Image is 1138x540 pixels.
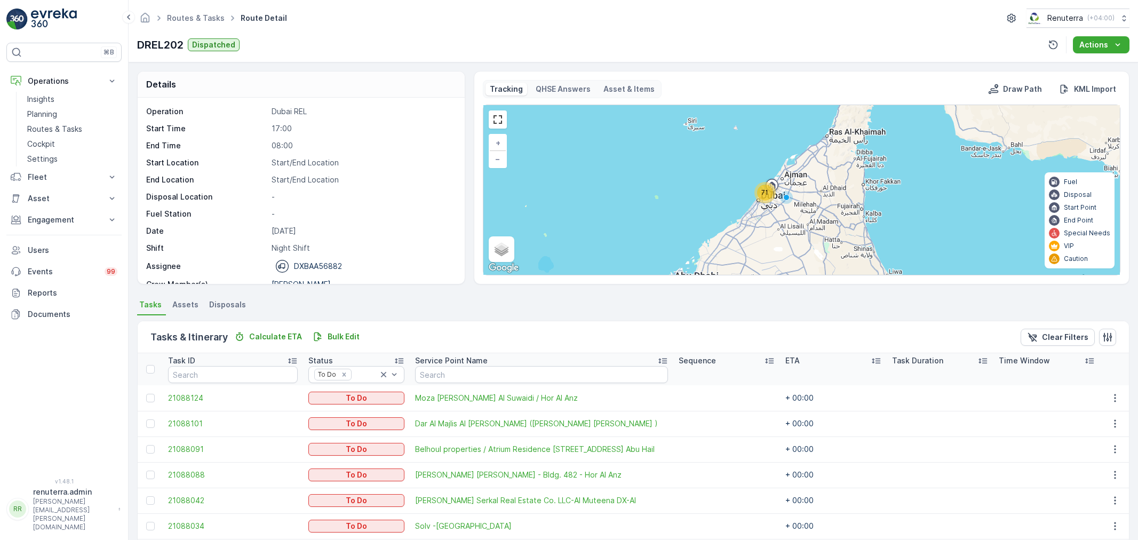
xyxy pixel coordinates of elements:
[168,393,298,403] span: 21088124
[168,418,298,429] span: 21088101
[1064,216,1093,225] p: End Point
[6,166,122,188] button: Fleet
[780,513,887,539] td: + 00:00
[415,418,668,429] a: Dar Al Majlis Al Safiya (NASSER AHMED NASEER LOOTAH )
[137,37,184,53] p: DREL202
[415,521,668,531] a: Solv -Al Mamzar Park
[139,16,151,25] a: Homepage
[490,84,523,94] p: Tracking
[146,261,181,272] p: Assignee
[415,355,488,366] p: Service Point Name
[146,106,267,117] p: Operation
[146,419,155,428] div: Toggle Row Selected
[486,261,521,275] a: Open this area in Google Maps (opens a new window)
[272,157,453,168] p: Start/End Location
[27,94,54,105] p: Insights
[28,172,100,182] p: Fleet
[6,304,122,325] a: Documents
[490,237,513,261] a: Layers
[6,9,28,30] img: logo
[28,245,117,256] p: Users
[168,366,298,383] input: Search
[490,135,506,151] a: Zoom In
[27,154,58,164] p: Settings
[272,140,453,151] p: 08:00
[536,84,591,94] p: QHSE Answers
[107,267,115,276] p: 99
[415,521,668,531] span: Solv -[GEOGRAPHIC_DATA]
[272,280,337,289] p: [PERSON_NAME]...
[308,468,404,481] button: To Do
[486,261,521,275] img: Google
[415,470,668,480] span: [PERSON_NAME] [PERSON_NAME] - Bldg. 482 - Hor Al Anz
[415,418,668,429] span: Dar Al Majlis Al [PERSON_NAME] ([PERSON_NAME] [PERSON_NAME] )
[415,393,668,403] span: Moza [PERSON_NAME] Al Suwaidi / Hor Al Anz
[6,240,122,261] a: Users
[308,520,404,533] button: To Do
[1064,255,1088,263] p: Caution
[28,288,117,298] p: Reports
[415,393,668,403] a: Moza Hamad Khalfan Al Suwaidi / Hor Al Anz
[308,392,404,404] button: To Do
[415,444,668,455] a: Belhoul properties / Atrium Residence Plot No 133-252 Hor Al Anz Abu Hail
[168,444,298,455] a: 21088091
[104,48,114,57] p: ⌘B
[272,123,453,134] p: 17:00
[146,140,267,151] p: End Time
[1073,36,1129,53] button: Actions
[415,444,668,455] span: Belhoul properties / Atrium Residence [STREET_ADDRESS] Abu Hail
[168,355,195,366] p: Task ID
[146,123,267,134] p: Start Time
[679,355,716,366] p: Sequence
[146,243,267,253] p: Shift
[188,38,240,51] button: Dispatched
[999,355,1050,366] p: Time Window
[1064,242,1074,250] p: VIP
[192,39,235,50] p: Dispatched
[168,521,298,531] a: 21088034
[415,495,668,506] span: [PERSON_NAME] Serkal Real Estate Co. LLC-Al Muteena DX-Al
[146,157,267,168] p: Start Location
[785,355,800,366] p: ETA
[308,355,333,366] p: Status
[168,495,298,506] span: 21088042
[1074,84,1116,94] p: KML Import
[6,478,122,485] span: v 1.48.1
[230,330,306,343] button: Calculate ETA
[23,137,122,152] a: Cockpit
[415,470,668,480] a: IBRAHIM MOHAMED SHARIF BELSELAH - Bldg. 482 - Hor Al Anz
[272,243,453,253] p: Night Shift
[294,261,342,272] p: DXBAA56882
[1026,12,1043,24] img: Screenshot_2024-07-26_at_13.33.01.png
[23,107,122,122] a: Planning
[28,266,98,277] p: Events
[6,70,122,92] button: Operations
[6,209,122,231] button: Engagement
[28,193,100,204] p: Asset
[146,394,155,402] div: Toggle Row Selected
[28,76,100,86] p: Operations
[1064,178,1077,186] p: Fuel
[146,209,267,219] p: Fuel Station
[308,330,364,343] button: Bulk Edit
[272,106,453,117] p: Dubai REL
[1042,332,1088,343] p: Clear Filters
[272,209,453,219] p: -
[31,9,77,30] img: logo_light-DOdMpM7g.png
[1064,190,1092,199] p: Disposal
[172,299,198,310] span: Assets
[1087,14,1115,22] p: ( +04:00 )
[984,83,1046,96] button: Draw Path
[33,497,113,531] p: [PERSON_NAME][EMAIL_ADDRESS][PERSON_NAME][DOMAIN_NAME]
[146,279,267,290] p: Crew Member(s)
[1021,329,1095,346] button: Clear Filters
[328,331,360,342] p: Bulk Edit
[238,13,289,23] span: Route Detail
[780,385,887,411] td: + 00:00
[146,471,155,479] div: Toggle Row Selected
[168,470,298,480] a: 21088088
[272,226,453,236] p: [DATE]
[346,495,367,506] p: To Do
